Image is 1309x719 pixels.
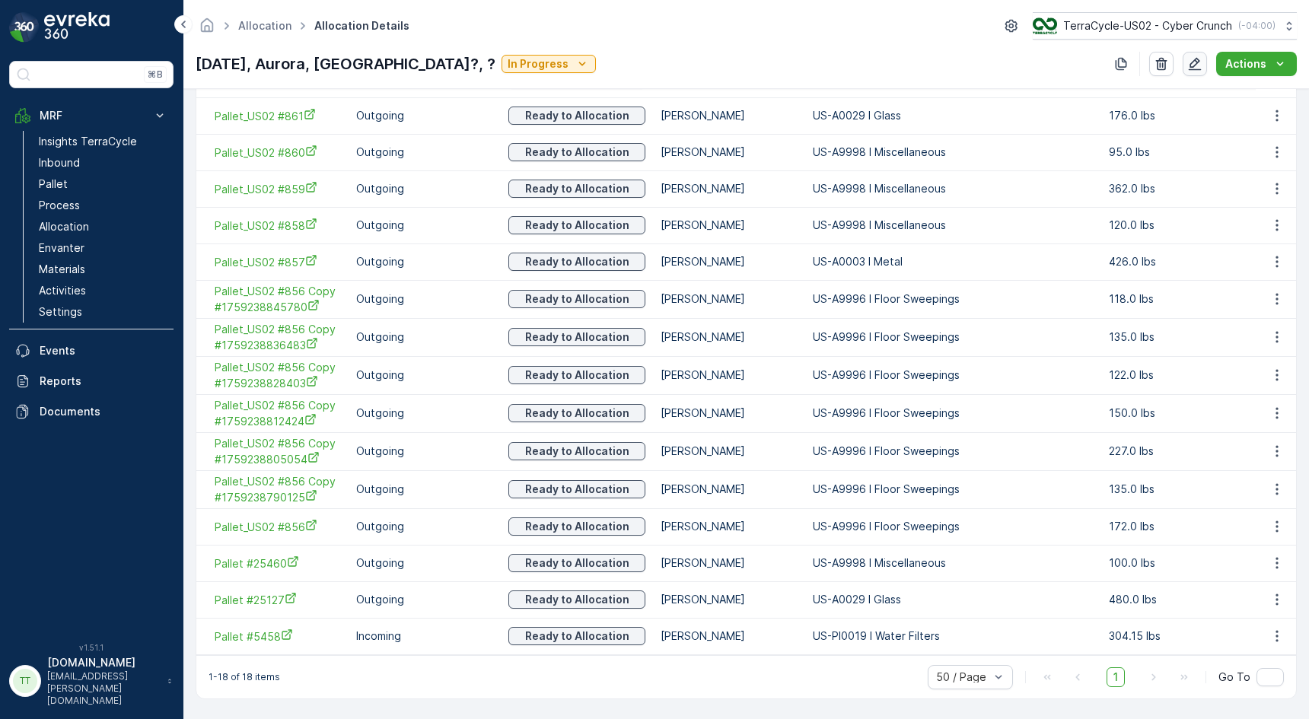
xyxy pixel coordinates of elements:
p: Pallet [39,177,68,192]
span: Pallet_US02 #856 Copy #1759238828403 [215,360,341,391]
button: Ready to Allocation [508,253,645,271]
p: Actions [1225,56,1266,72]
p: [PERSON_NAME] [661,444,798,459]
button: MRF [9,100,174,131]
p: Ready to Allocation [525,444,629,459]
p: 227.0 lbs [1109,444,1246,459]
p: [EMAIL_ADDRESS][PERSON_NAME][DOMAIN_NAME] [47,670,160,707]
p: Settings [39,304,82,320]
a: Documents [9,396,174,427]
p: US-A9996 I Floor Sweepings [813,519,1094,534]
a: Pallet_US02 #856 Copy #1759238812424 [215,398,341,429]
button: Ready to Allocation [508,404,645,422]
p: [PERSON_NAME] [661,254,798,269]
p: 172.0 lbs [1109,519,1246,534]
p: Outgoing [356,145,493,160]
p: Incoming [356,628,493,644]
a: Pallet_US02 #857 [215,254,341,270]
p: Activities [39,283,86,298]
p: US-A0029 I Glass [813,592,1094,607]
p: Materials [39,262,85,277]
a: Pallet #5458 [215,628,341,644]
p: [PERSON_NAME] [661,367,798,383]
p: 122.0 lbs [1109,367,1246,383]
p: Ready to Allocation [525,254,629,269]
div: TT [13,669,37,693]
p: [PERSON_NAME] [661,482,798,497]
p: Outgoing [356,555,493,571]
p: Outgoing [356,329,493,345]
p: Ready to Allocation [525,291,629,307]
a: Pallet #25127 [215,592,341,608]
button: TerraCycle-US02 - Cyber Crunch(-04:00) [1033,12,1297,40]
p: 100.0 lbs [1109,555,1246,571]
a: Activities [33,280,174,301]
p: 1-18 of 18 items [209,671,280,683]
a: Pallet_US02 #860 [215,145,341,161]
a: Pallet_US02 #856 Copy #1759238836483 [215,322,341,353]
a: Pallet_US02 #859 [215,181,341,197]
p: Outgoing [356,108,493,123]
span: Pallet_US02 #858 [215,218,341,234]
p: US-A9996 I Floor Sweepings [813,406,1094,421]
p: Documents [40,404,167,419]
p: Outgoing [356,181,493,196]
p: [PERSON_NAME] [661,555,798,571]
p: Reports [40,374,167,389]
p: Insights TerraCycle [39,134,137,149]
a: Insights TerraCycle [33,131,174,152]
p: US-A9996 I Floor Sweepings [813,291,1094,307]
p: 480.0 lbs [1109,592,1246,607]
p: 176.0 lbs [1109,108,1246,123]
p: Ready to Allocation [525,108,629,123]
p: Outgoing [356,444,493,459]
p: [DOMAIN_NAME] [47,655,160,670]
p: [PERSON_NAME] [661,592,798,607]
a: Process [33,195,174,216]
p: MRF [40,108,143,123]
span: 1 [1107,667,1125,687]
p: Ready to Allocation [525,181,629,196]
p: Outgoing [356,254,493,269]
p: US-A9998 I Miscellaneous [813,181,1094,196]
button: Ready to Allocation [508,627,645,645]
p: 120.0 lbs [1109,218,1246,233]
p: [PERSON_NAME] [661,628,798,644]
p: [PERSON_NAME] [661,406,798,421]
a: Allocation [33,216,174,237]
a: Materials [33,259,174,280]
p: Outgoing [356,592,493,607]
p: [PERSON_NAME] [661,181,798,196]
button: Ready to Allocation [508,107,645,125]
a: Pallet_US02 #856 Copy #1759238790125 [215,474,341,505]
p: Ready to Allocation [525,329,629,345]
button: Actions [1216,52,1297,76]
p: US-A9996 I Floor Sweepings [813,444,1094,459]
p: Events [40,343,167,358]
button: In Progress [502,55,596,73]
p: 135.0 lbs [1109,482,1246,497]
p: 426.0 lbs [1109,254,1246,269]
p: US-A9996 I Floor Sweepings [813,329,1094,345]
a: Reports [9,366,174,396]
p: Ready to Allocation [525,519,629,534]
p: US-PI0019 I Water Filters [813,628,1094,644]
a: Inbound [33,152,174,173]
p: US-A0029 I Glass [813,108,1094,123]
p: ( -04:00 ) [1238,20,1276,32]
p: [PERSON_NAME] [661,108,798,123]
p: US-A9996 I Floor Sweepings [813,367,1094,383]
p: Ready to Allocation [525,406,629,421]
button: Ready to Allocation [508,216,645,234]
p: 95.0 lbs [1109,145,1246,160]
a: Pallet_US02 #856 Copy #1759238845780 [215,284,341,315]
p: Ready to Allocation [525,145,629,160]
